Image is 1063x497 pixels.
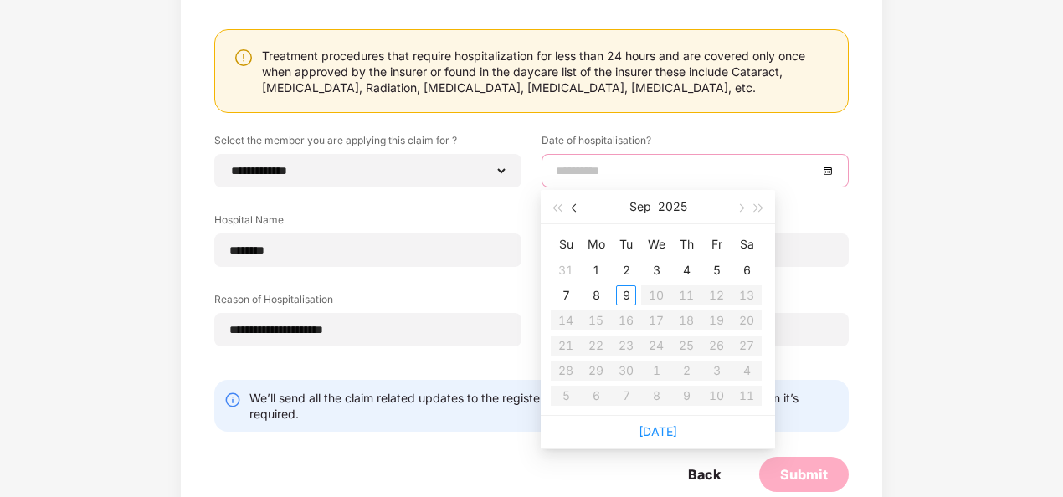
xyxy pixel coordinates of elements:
[671,258,701,283] td: 2025-09-04
[641,258,671,283] td: 2025-09-03
[551,231,581,258] th: Su
[780,465,828,484] div: Submit
[737,260,757,280] div: 6
[581,283,611,308] td: 2025-09-08
[641,231,671,258] th: We
[542,133,849,154] label: Date of hospitalisation?
[551,258,581,283] td: 2025-08-31
[688,465,721,484] div: Back
[556,260,576,280] div: 31
[676,260,696,280] div: 4
[706,260,727,280] div: 5
[658,190,687,223] button: 2025
[586,260,606,280] div: 1
[581,258,611,283] td: 2025-09-01
[611,258,641,283] td: 2025-09-02
[646,260,666,280] div: 3
[249,390,839,422] div: We’ll send all the claim related updates to the registered mobile number/email and call only when...
[581,231,611,258] th: Mo
[214,213,521,233] label: Hospital Name
[732,258,762,283] td: 2025-09-06
[586,285,606,305] div: 8
[551,283,581,308] td: 2025-09-07
[671,231,701,258] th: Th
[616,260,636,280] div: 2
[262,48,831,95] div: Treatment procedures that require hospitalization for less than 24 hours and are covered only onc...
[701,258,732,283] td: 2025-09-05
[611,231,641,258] th: Tu
[701,231,732,258] th: Fr
[629,190,651,223] button: Sep
[611,283,641,308] td: 2025-09-09
[556,285,576,305] div: 7
[224,392,241,408] img: svg+xml;base64,PHN2ZyBpZD0iSW5mby0yMHgyMCIgeG1sbnM9Imh0dHA6Ly93d3cudzMub3JnLzIwMDAvc3ZnIiB3aWR0aD...
[214,292,521,313] label: Reason of Hospitalisation
[234,48,254,68] img: svg+xml;base64,PHN2ZyBpZD0iV2FybmluZ18tXzI0eDI0IiBkYXRhLW5hbWU9Ildhcm5pbmcgLSAyNHgyNCIgeG1sbnM9Im...
[732,231,762,258] th: Sa
[214,133,521,154] label: Select the member you are applying this claim for ?
[616,285,636,305] div: 9
[639,424,677,438] a: [DATE]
